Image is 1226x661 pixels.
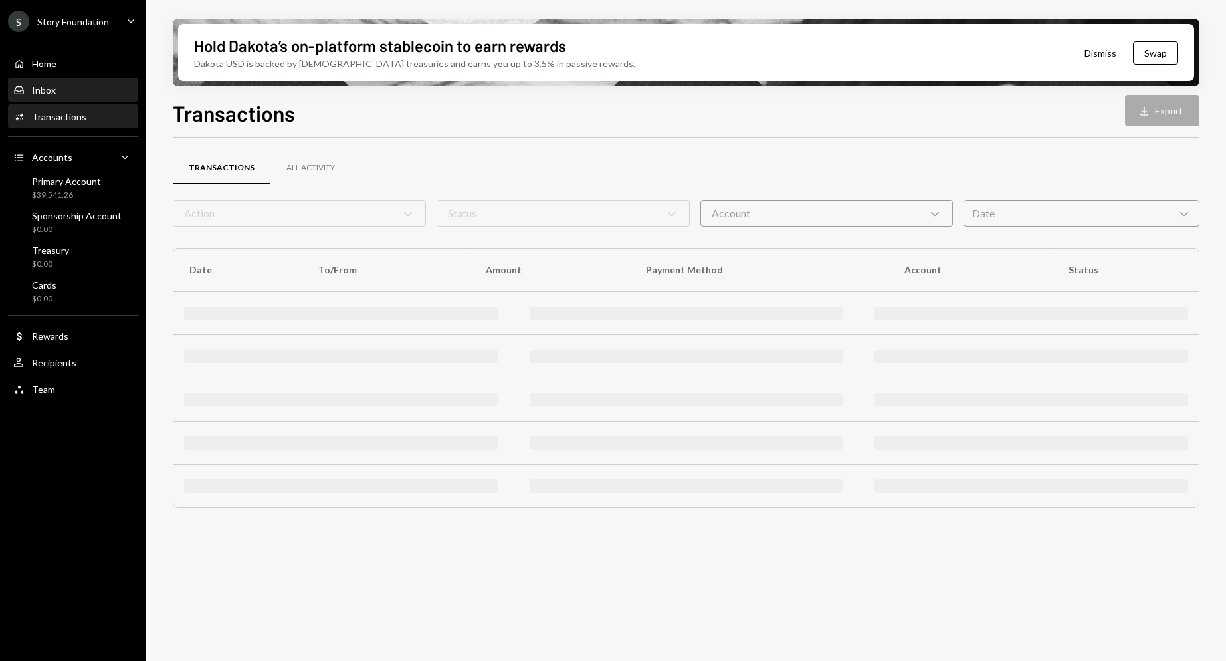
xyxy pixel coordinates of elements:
div: Account [700,200,954,227]
a: Recipients [8,350,138,374]
th: Status [1053,249,1199,291]
button: Swap [1133,41,1178,65]
a: Treasury$0.00 [8,241,138,273]
div: Date [964,200,1199,227]
div: Team [32,384,55,395]
div: Sponsorship Account [32,210,122,221]
div: Accounts [32,152,72,163]
a: Sponsorship Account$0.00 [8,206,138,238]
div: $0.00 [32,293,56,305]
h1: Transactions [173,100,295,126]
div: Story Foundation [37,16,109,27]
a: Primary Account$39,541.26 [8,172,138,203]
div: Inbox [32,84,56,96]
a: Accounts [8,145,138,169]
th: Account [888,249,1053,291]
div: Transactions [32,111,86,122]
th: Amount [470,249,631,291]
div: S [8,11,29,32]
a: Cards$0.00 [8,275,138,307]
div: Treasury [32,245,69,256]
div: All Activity [286,162,335,174]
a: Team [8,377,138,401]
a: Home [8,51,138,75]
div: Home [32,58,56,69]
div: Primary Account [32,176,101,187]
div: $39,541.26 [32,190,101,201]
div: Cards [32,279,56,291]
button: Dismiss [1068,37,1133,68]
th: Date [173,249,302,291]
div: $0.00 [32,224,122,235]
a: Rewards [8,324,138,348]
div: $0.00 [32,259,69,270]
div: Hold Dakota’s on-platform stablecoin to earn rewards [194,35,566,57]
a: Transactions [8,104,138,128]
a: Inbox [8,78,138,102]
div: Dakota USD is backed by [DEMOGRAPHIC_DATA] treasuries and earns you up to 3.5% in passive rewards. [194,57,635,70]
th: To/From [302,249,469,291]
a: All Activity [270,151,351,185]
th: Payment Method [630,249,888,291]
a: Transactions [173,151,270,185]
div: Rewards [32,330,68,342]
div: Recipients [32,357,76,368]
div: Transactions [189,162,255,174]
